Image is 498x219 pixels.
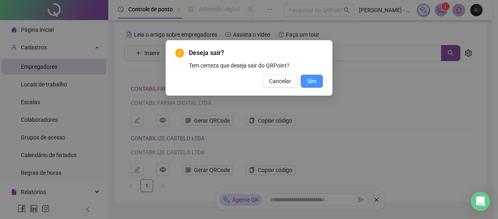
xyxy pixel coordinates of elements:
span: exclamation-circle [175,49,184,57]
div: Open Intercom Messenger [471,192,490,211]
span: Sim [307,77,316,86]
button: Cancelar [263,75,298,88]
button: Sim [301,75,323,88]
span: Cancelar [269,77,291,86]
span: Deseja sair? [189,48,323,58]
div: Tem certeza que deseja sair do QRPoint? [189,61,323,70]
